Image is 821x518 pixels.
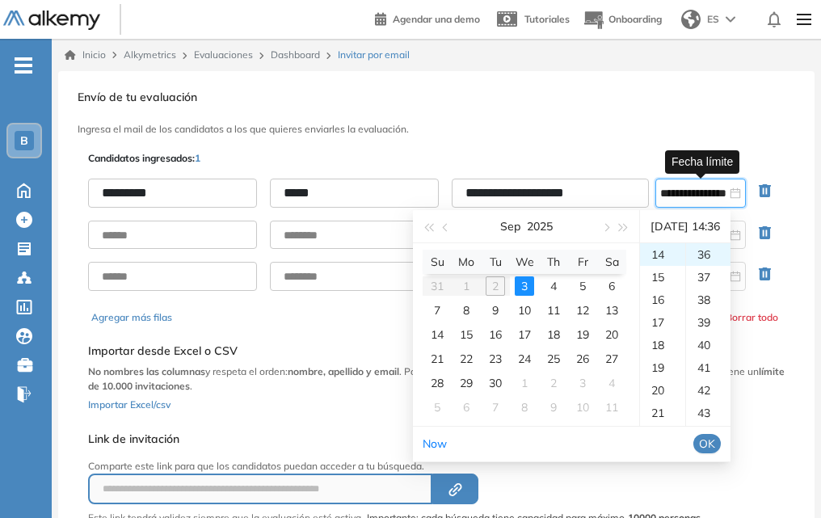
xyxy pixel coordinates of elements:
div: 1 [515,373,534,393]
span: Alkymetrics [124,48,176,61]
div: 26 [573,349,592,368]
div: [DATE] 14:36 [646,210,724,242]
td: 2025-09-12 [568,298,597,322]
td: 2025-10-08 [510,395,539,419]
th: We [510,250,539,274]
td: 2025-10-07 [481,395,510,419]
td: 2025-10-03 [568,371,597,395]
div: 15 [640,266,685,288]
td: 2025-09-24 [510,347,539,371]
img: Logo [3,11,100,31]
div: 22 [457,349,476,368]
div: Fecha límite [665,150,739,174]
div: 20 [602,325,621,344]
span: Importar Excel/csv [88,398,171,411]
td: 2025-09-07 [423,298,452,322]
h3: Envío de tu evaluación [78,91,795,104]
td: 2025-09-10 [510,298,539,322]
div: 25 [544,349,563,368]
th: Sa [597,250,626,274]
td: 2025-09-04 [539,274,568,298]
div: 3 [573,373,592,393]
div: 7 [427,301,447,320]
td: 2025-10-04 [597,371,626,395]
div: 4 [544,276,563,296]
div: 8 [457,301,476,320]
th: Su [423,250,452,274]
div: 40 [686,334,730,356]
td: 2025-09-23 [481,347,510,371]
div: 8 [515,398,534,417]
td: 2025-10-06 [452,395,481,419]
button: 2025 [527,210,553,242]
div: 18 [640,334,685,356]
th: Mo [452,250,481,274]
a: Agendar una demo [375,8,480,27]
div: 27 [602,349,621,368]
span: 1 [195,152,200,164]
td: 2025-09-18 [539,322,568,347]
div: 11 [544,301,563,320]
td: 2025-09-28 [423,371,452,395]
b: nombre, apellido y email [288,365,399,377]
td: 2025-09-09 [481,298,510,322]
div: 38 [686,288,730,311]
span: ES [707,12,719,27]
div: 30 [486,373,505,393]
b: No nombres las columnas [88,365,205,377]
div: 9 [486,301,505,320]
div: 19 [573,325,592,344]
div: 6 [602,276,621,296]
h5: Importar desde Excel o CSV [88,344,785,358]
td: 2025-09-19 [568,322,597,347]
div: 6 [457,398,476,417]
div: 17 [515,325,534,344]
span: OK [699,435,715,453]
div: 7 [486,398,505,417]
div: 11 [602,398,621,417]
span: B [20,134,28,147]
img: world [681,10,701,29]
button: Sep [500,210,520,242]
td: 2025-09-06 [597,274,626,298]
td: 2025-10-11 [597,395,626,419]
td: 2025-10-02 [539,371,568,395]
div: 28 [427,373,447,393]
button: Borrar todo [726,310,778,325]
div: 2 [544,373,563,393]
th: Tu [481,250,510,274]
div: 43 [686,402,730,424]
td: 2025-09-30 [481,371,510,395]
a: Dashboard [271,48,320,61]
div: 10 [515,301,534,320]
div: 5 [573,276,592,296]
div: 17 [640,311,685,334]
td: 2025-09-25 [539,347,568,371]
div: 44 [686,424,730,447]
div: 10 [573,398,592,417]
button: Onboarding [583,2,662,37]
td: 2025-09-13 [597,298,626,322]
p: Candidatos ingresados: [88,151,200,166]
img: Menu [790,3,818,36]
b: límite de 10.000 invitaciones [88,365,785,392]
div: 4 [602,373,621,393]
div: 41 [686,356,730,379]
div: 9 [544,398,563,417]
div: 16 [640,288,685,311]
div: 18 [544,325,563,344]
div: 39 [686,311,730,334]
h5: Link de invitación [88,432,701,446]
div: 13 [602,301,621,320]
h3: Ingresa el mail de los candidatos a los que quieres enviarles la evaluación. [78,124,795,135]
td: 2025-10-10 [568,395,597,419]
img: arrow [726,16,735,23]
div: 15 [457,325,476,344]
td: 2025-09-26 [568,347,597,371]
div: 19 [640,356,685,379]
div: 36 [686,243,730,266]
td: 2025-09-16 [481,322,510,347]
button: Agregar más filas [91,310,172,325]
td: 2025-09-03 [510,274,539,298]
div: 14 [640,243,685,266]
